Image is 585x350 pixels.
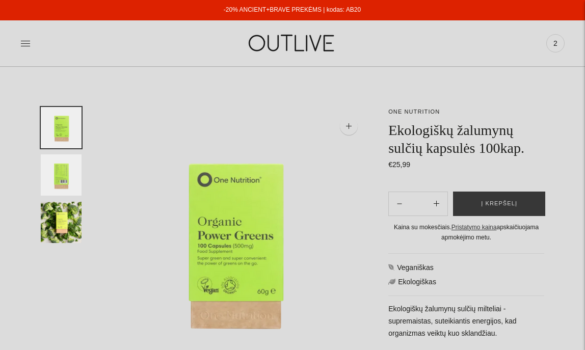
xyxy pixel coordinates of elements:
[451,224,497,231] a: Pristatymo kaina
[41,202,82,243] button: Translation missing: en.general.accessibility.image_thumbail
[41,154,82,196] button: Translation missing: en.general.accessibility.image_thumbail
[453,192,545,216] button: Į krepšelį
[481,199,517,209] span: Į krepšelį
[388,222,544,243] div: Kaina su mokesčiais. apskaičiuojama apmokėjimo metu.
[388,160,410,169] span: €25,99
[410,196,426,211] input: Product quantity
[548,36,563,50] span: 2
[388,109,440,115] a: ONE NUTRITION
[388,121,544,157] h1: Ekologiškų žalumynų sulčių kapsulės 100kap.
[41,107,82,148] button: Translation missing: en.general.accessibility.image_thumbail
[389,192,410,216] button: Add product quantity
[546,32,565,55] a: 2
[426,192,447,216] button: Subtract product quantity
[224,6,361,13] a: -20% ANCIENT+BRAVE PREKĖMS | kodas: AB20
[229,25,356,61] img: OUTLIVE
[388,303,544,340] p: Ekologiškų žalumynų sulčių milteliai - supremaistas, suteikiantis energijos, kad organizmas veikt...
